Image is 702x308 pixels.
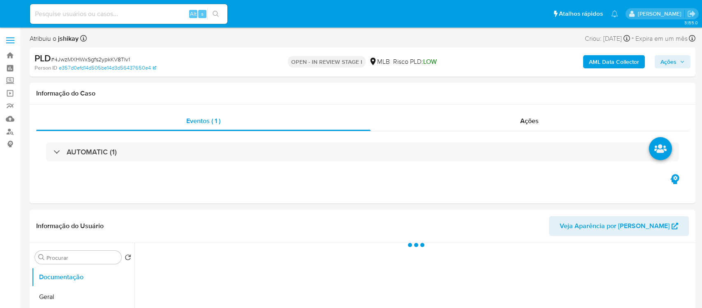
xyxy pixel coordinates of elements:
button: Retornar ao pedido padrão [125,254,131,263]
h3: AUTOMATIC (1) [67,147,117,156]
span: s [201,10,204,18]
b: jshikay [56,34,79,43]
div: MLB [369,57,390,66]
span: Ações [660,55,677,68]
h1: Informação do Caso [36,89,689,98]
span: Atalhos rápidos [559,9,603,18]
a: e357d0efd14d505be14d3d56437650e4 [59,64,156,72]
span: LOW [423,57,437,66]
a: Sair [687,9,696,18]
span: # 4JwzMXHWxSgfs2ypkKV8TIv1 [51,55,130,63]
span: Atribuiu o [30,34,79,43]
button: Documentação [32,267,134,287]
span: - [632,33,634,44]
button: Geral [32,287,134,307]
a: Notificações [611,10,618,17]
span: Ações [520,116,539,126]
button: Procurar [38,254,45,261]
b: PLD [35,51,51,65]
span: Veja Aparência por [PERSON_NAME] [560,216,670,236]
span: Eventos ( 1 ) [186,116,220,126]
div: AUTOMATIC (1) [46,142,679,161]
input: Pesquise usuários ou casos... [30,9,227,19]
span: Risco PLD: [393,57,437,66]
b: Person ID [35,64,57,72]
h1: Informação do Usuário [36,222,104,230]
button: Ações [655,55,690,68]
b: AML Data Collector [589,55,639,68]
button: search-icon [207,8,224,20]
button: AML Data Collector [583,55,645,68]
span: Alt [190,10,197,18]
div: Criou: [DATE] [585,33,630,44]
span: Expira em um mês [635,34,688,43]
p: OPEN - IN REVIEW STAGE I [288,56,366,68]
input: Procurar [46,254,118,261]
button: Veja Aparência por [PERSON_NAME] [549,216,689,236]
p: jonathan.shikay@mercadolivre.com [638,10,684,18]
